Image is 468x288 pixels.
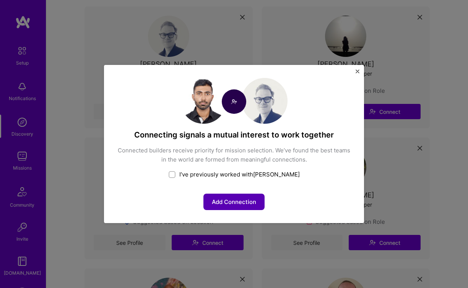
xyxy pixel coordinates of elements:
[356,70,359,78] button: Close
[117,170,351,178] div: I’ve previously worked with [PERSON_NAME]
[117,146,351,164] div: Connected builders receive priority for mission selection. We’ve found the best teams in the worl...
[203,194,265,210] button: Add Connection
[222,89,246,114] img: Connect
[180,78,226,124] img: User Avatar
[242,78,288,124] img: User Avatar
[117,130,351,140] h4: Connecting signals a mutual interest to work together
